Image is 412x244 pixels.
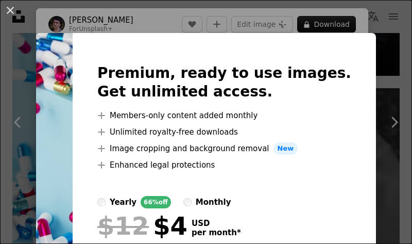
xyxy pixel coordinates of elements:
li: Enhanced legal protections [97,159,351,171]
div: $4 [97,213,187,239]
span: per month * [192,228,241,237]
span: New [273,142,298,155]
li: Members-only content added monthly [97,109,351,122]
span: USD [192,219,241,228]
span: $12 [97,213,149,239]
div: monthly [196,196,231,208]
input: yearly66%off [97,198,106,206]
input: monthly [183,198,192,206]
li: Image cropping and background removal [97,142,351,155]
h2: Premium, ready to use images. Get unlimited access. [97,64,351,101]
div: yearly [110,196,136,208]
div: 66% off [141,196,171,208]
li: Unlimited royalty-free downloads [97,126,351,138]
